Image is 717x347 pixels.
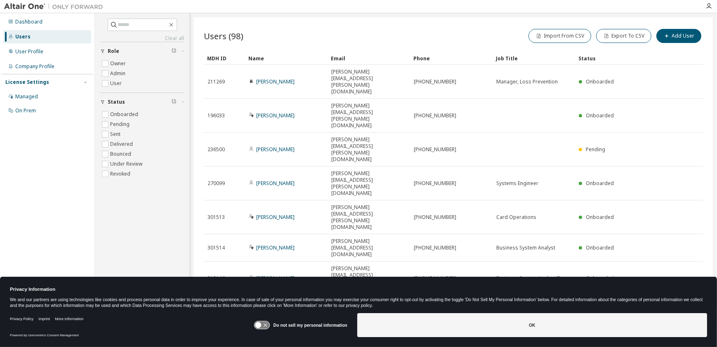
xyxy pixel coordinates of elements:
a: [PERSON_NAME] [256,244,295,251]
label: Admin [110,69,127,78]
span: 211269 [208,78,225,85]
span: [PERSON_NAME][EMAIL_ADDRESS][PERSON_NAME][DOMAIN_NAME] [331,265,406,292]
label: Delivered [110,139,134,149]
button: Role [100,42,184,60]
span: [PHONE_NUMBER] [414,245,456,251]
span: Pending [586,146,605,153]
div: On Prem [15,107,36,114]
label: Owner [110,59,127,69]
span: 312146 [208,275,225,282]
span: Onboarded [586,214,614,221]
div: Managed [15,93,38,100]
label: Pending [110,119,131,129]
label: Bounced [110,149,133,159]
span: [PHONE_NUMBER] [414,275,456,282]
div: Job Title [496,52,572,65]
span: Business System Analyst [496,245,555,251]
span: Card Operations [496,214,536,221]
span: Manager, Loss Prevention [496,78,558,85]
span: Users (98) [204,30,243,42]
div: MDH ID [207,52,242,65]
span: Onboarded [586,244,614,251]
span: [PHONE_NUMBER] [414,78,456,85]
span: Clear filter [172,48,177,55]
span: 301514 [208,245,225,251]
div: Users [15,33,31,40]
span: [PERSON_NAME][EMAIL_ADDRESS][PERSON_NAME][DOMAIN_NAME] [331,69,406,95]
a: [PERSON_NAME] [256,146,295,153]
a: [PERSON_NAME] [256,78,295,85]
a: [PERSON_NAME] [256,275,295,282]
div: Email [331,52,407,65]
label: User [110,78,123,88]
label: Sent [110,129,122,139]
span: 270099 [208,180,225,187]
button: Status [100,93,184,111]
span: [PHONE_NUMBER] [414,146,456,153]
span: Onboarded [586,275,614,282]
div: Status [578,52,660,65]
div: User Profile [15,48,43,55]
span: [PERSON_NAME][EMAIL_ADDRESS][DOMAIN_NAME] [331,238,406,258]
span: [PHONE_NUMBER] [414,180,456,187]
a: [PERSON_NAME] [256,180,295,187]
span: Clear filter [172,99,177,105]
span: [PERSON_NAME][EMAIL_ADDRESS][PERSON_NAME][DOMAIN_NAME] [331,170,406,197]
a: Clear all [100,35,184,42]
a: [PERSON_NAME] [256,214,295,221]
span: Business System Analyst II [496,275,560,282]
button: Add User [656,29,701,43]
span: Onboarded [586,180,614,187]
span: [PHONE_NUMBER] [414,112,456,119]
span: Onboarded [586,112,614,119]
div: License Settings [5,79,49,86]
img: Altair One [4,2,107,11]
label: Revoked [110,169,132,179]
div: Name [248,52,324,65]
span: 196033 [208,112,225,119]
label: Onboarded [110,109,140,119]
span: [PERSON_NAME][EMAIL_ADDRESS][PERSON_NAME][DOMAIN_NAME] [331,102,406,129]
a: [PERSON_NAME] [256,112,295,119]
span: Role [108,48,119,55]
span: 236500 [208,146,225,153]
label: Under Review [110,159,144,169]
span: Onboarded [586,78,614,85]
button: Export To CSV [596,29,651,43]
span: [PERSON_NAME][EMAIL_ADDRESS][PERSON_NAME][DOMAIN_NAME] [331,204,406,231]
button: Import From CSV [528,29,591,43]
span: 301513 [208,214,225,221]
div: Company Profile [15,63,54,70]
span: [PHONE_NUMBER] [414,214,456,221]
span: Status [108,99,125,105]
span: [PERSON_NAME][EMAIL_ADDRESS][PERSON_NAME][DOMAIN_NAME] [331,136,406,163]
div: Dashboard [15,19,42,25]
span: Systems Engineer [496,180,538,187]
div: Phone [413,52,489,65]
